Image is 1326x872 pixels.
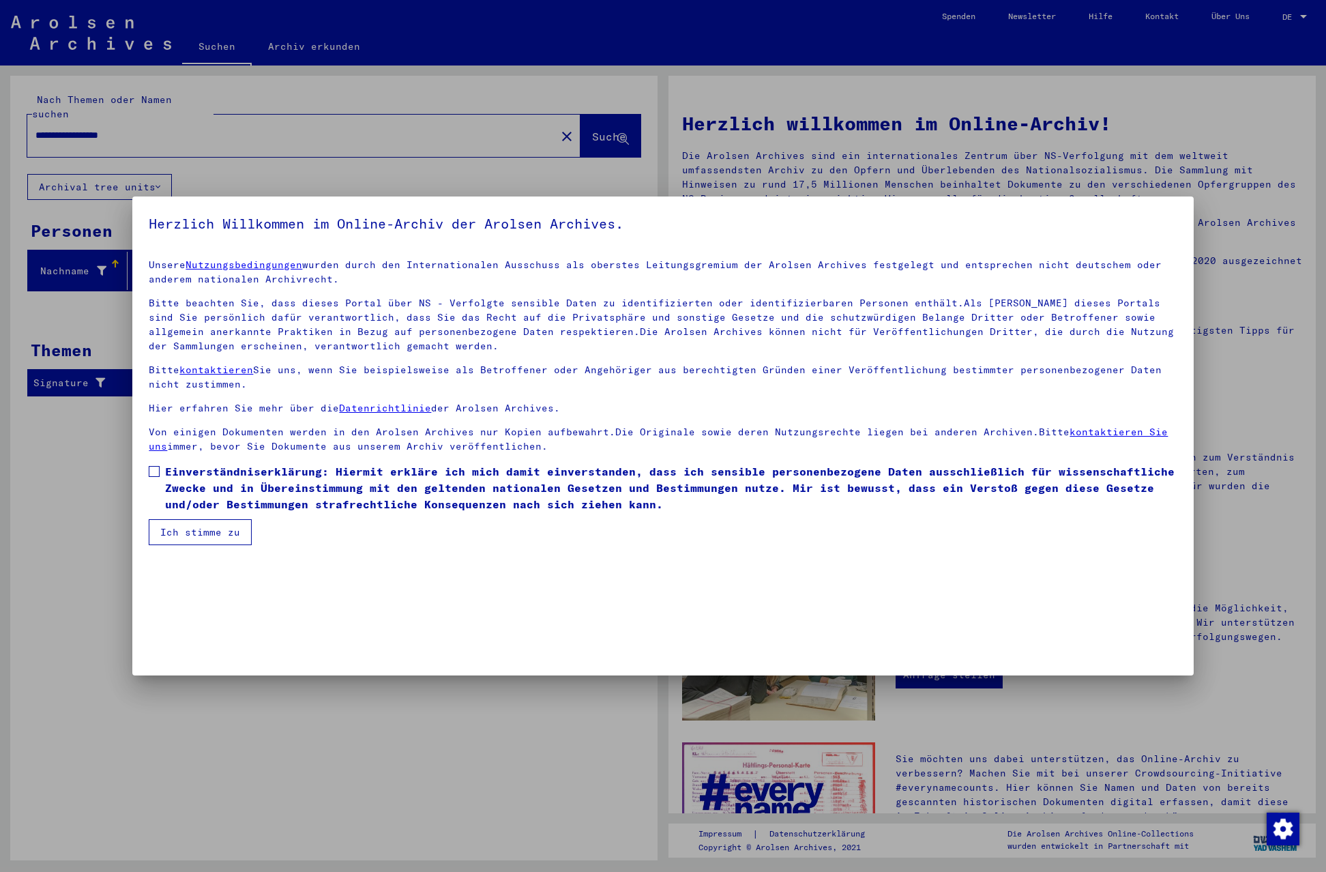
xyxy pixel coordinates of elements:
[149,426,1168,452] a: kontaktieren Sie uns
[1267,813,1299,845] img: Zustimmung ändern
[149,519,252,545] button: Ich stimme zu
[149,363,1177,392] p: Bitte Sie uns, wenn Sie beispielsweise als Betroffener oder Angehöriger aus berechtigten Gründen ...
[149,296,1177,353] p: Bitte beachten Sie, dass dieses Portal über NS - Verfolgte sensible Daten zu identifizierten oder...
[149,258,1177,287] p: Unsere wurden durch den Internationalen Ausschuss als oberstes Leitungsgremium der Arolsen Archiv...
[1266,812,1299,845] div: Zustimmung ändern
[149,401,1177,416] p: Hier erfahren Sie mehr über die der Arolsen Archives.
[179,364,253,376] a: kontaktieren
[165,463,1177,512] span: Einverständniserklärung: Hiermit erkläre ich mich damit einverstanden, dass ich sensible personen...
[149,213,1177,235] h5: Herzlich Willkommen im Online-Archiv der Arolsen Archives.
[149,425,1177,454] p: Von einigen Dokumenten werden in den Arolsen Archives nur Kopien aufbewahrt.Die Originale sowie d...
[186,259,302,271] a: Nutzungsbedingungen
[339,402,431,414] a: Datenrichtlinie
